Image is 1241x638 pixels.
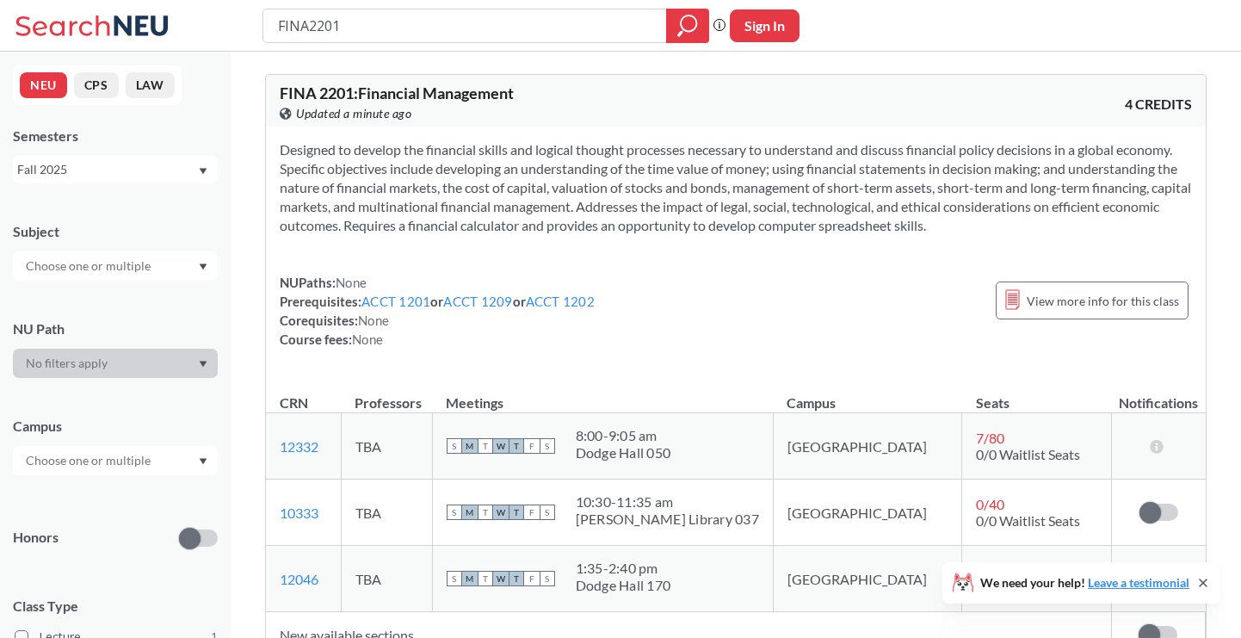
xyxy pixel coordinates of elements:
div: NUPaths: Prerequisites: or or Corequisites: Course fees: [280,273,595,349]
span: View more info for this class [1027,290,1179,312]
div: 8:00 - 9:05 am [576,427,671,444]
span: S [447,438,462,454]
span: S [540,438,555,454]
div: Dropdown arrow [13,251,218,281]
span: F [524,505,540,520]
svg: magnifying glass [677,14,698,38]
span: T [478,438,493,454]
p: Honors [13,528,59,548]
span: FINA 2201 : Financial Management [280,84,514,102]
a: Leave a testimonial [1088,575,1189,590]
span: S [540,571,555,586]
input: Class, professor, course number, "phrase" [276,11,654,40]
span: T [478,505,493,520]
div: Dodge Hall 050 [576,444,671,461]
a: ACCT 1201 [361,294,430,309]
span: 7 / 80 [976,430,1004,446]
button: CPS [74,72,119,98]
span: T [478,571,493,586]
span: S [447,505,462,520]
span: 0/0 Waitlist Seats [976,446,1080,462]
span: T [509,438,524,454]
span: None [352,331,383,347]
button: NEU [20,72,67,98]
th: Campus [773,376,962,413]
div: 10:30 - 11:35 am [576,493,759,511]
div: Campus [13,417,218,436]
span: W [493,571,509,586]
th: Professors [341,376,432,413]
button: LAW [126,72,175,98]
a: 12332 [280,438,318,455]
span: T [509,571,524,586]
span: F [524,571,540,586]
span: W [493,505,509,520]
th: Meetings [432,376,773,413]
span: M [462,571,478,586]
span: None [358,313,389,328]
div: 1:35 - 2:40 pm [576,560,671,577]
td: [GEOGRAPHIC_DATA] [773,413,962,480]
div: CRN [280,393,308,412]
span: 0 / 40 [976,496,1004,512]
svg: Dropdown arrow [199,458,207,465]
span: T [509,505,524,520]
div: Semesters [13,127,218,146]
div: Fall 2025 [17,160,197,179]
span: Updated a minute ago [296,104,411,123]
th: Notifications [1111,376,1205,413]
div: Dodge Hall 170 [576,577,671,594]
span: F [524,438,540,454]
button: Sign In [730,9,800,42]
td: TBA [341,546,432,612]
td: [GEOGRAPHIC_DATA] [773,480,962,546]
div: Dropdown arrow [13,349,218,378]
span: M [462,438,478,454]
svg: Dropdown arrow [199,263,207,270]
div: Dropdown arrow [13,446,218,475]
span: 4 CREDITS [1125,95,1192,114]
a: ACCT 1202 [526,294,595,309]
div: NU Path [13,319,218,338]
span: Class Type [13,597,218,616]
a: 10333 [280,505,318,521]
a: 12046 [280,571,318,587]
td: [GEOGRAPHIC_DATA] [773,546,962,612]
span: We need your help! [980,577,1189,589]
input: Choose one or multiple [17,256,162,276]
td: TBA [341,480,432,546]
section: Designed to develop the financial skills and logical thought processes necessary to understand an... [280,140,1192,235]
svg: Dropdown arrow [199,168,207,175]
span: 0/0 Waitlist Seats [976,512,1080,529]
div: Subject [13,222,218,241]
div: [PERSON_NAME] Library 037 [576,511,759,528]
a: ACCT 1209 [443,294,512,309]
span: W [493,438,509,454]
svg: Dropdown arrow [199,361,207,368]
span: M [462,505,478,520]
div: magnifying glass [666,9,709,43]
th: Seats [962,376,1111,413]
span: None [336,275,367,290]
td: TBA [341,413,432,480]
span: S [540,505,555,520]
div: Fall 2025Dropdown arrow [13,156,218,183]
span: S [447,571,462,586]
input: Choose one or multiple [17,450,162,471]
